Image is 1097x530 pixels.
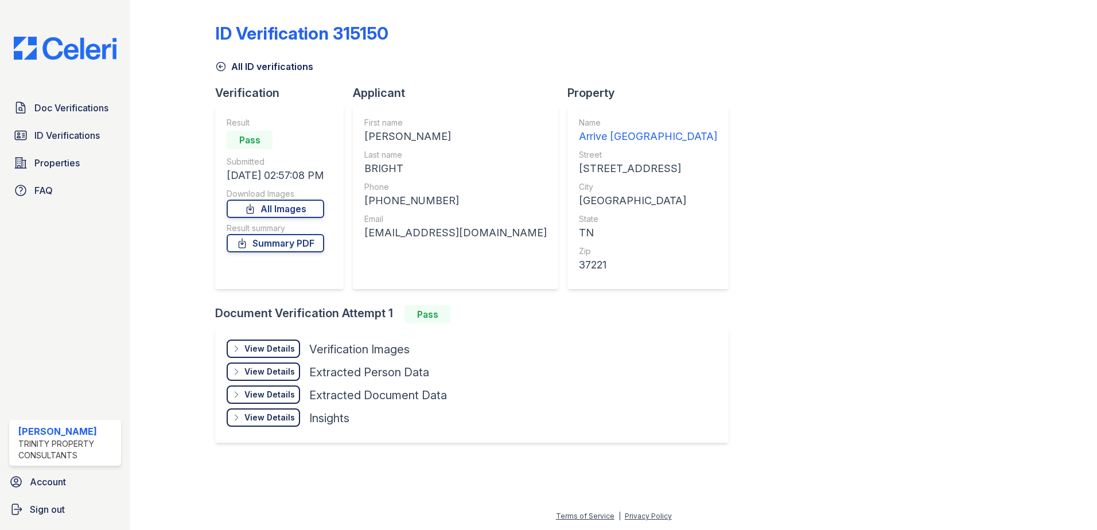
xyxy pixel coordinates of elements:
[30,502,65,516] span: Sign out
[364,161,547,177] div: BRIGHT
[364,225,547,241] div: [EMAIL_ADDRESS][DOMAIN_NAME]
[353,85,567,101] div: Applicant
[625,512,672,520] a: Privacy Policy
[579,117,717,145] a: Name Arrive [GEOGRAPHIC_DATA]
[364,117,547,128] div: First name
[9,96,121,119] a: Doc Verifications
[227,117,324,128] div: Result
[364,181,547,193] div: Phone
[5,470,126,493] a: Account
[567,85,738,101] div: Property
[309,410,349,426] div: Insights
[227,131,273,149] div: Pass
[556,512,614,520] a: Terms of Service
[579,161,717,177] div: [STREET_ADDRESS]
[579,213,717,225] div: State
[579,149,717,161] div: Street
[579,181,717,193] div: City
[244,366,295,377] div: View Details
[18,424,116,438] div: [PERSON_NAME]
[34,156,80,170] span: Properties
[579,117,717,128] div: Name
[579,225,717,241] div: TN
[579,245,717,257] div: Zip
[579,128,717,145] div: Arrive [GEOGRAPHIC_DATA]
[227,156,324,167] div: Submitted
[215,23,388,44] div: ID Verification 315150
[215,60,313,73] a: All ID verifications
[244,389,295,400] div: View Details
[364,149,547,161] div: Last name
[215,85,353,101] div: Verification
[5,37,126,60] img: CE_Logo_Blue-a8612792a0a2168367f1c8372b55b34899dd931a85d93a1a3d3e32e68fde9ad4.png
[9,151,121,174] a: Properties
[309,387,447,403] div: Extracted Document Data
[9,179,121,202] a: FAQ
[244,412,295,423] div: View Details
[309,364,429,380] div: Extracted Person Data
[9,124,121,147] a: ID Verifications
[309,341,410,357] div: Verification Images
[18,438,116,461] div: Trinity Property Consultants
[34,184,53,197] span: FAQ
[364,193,547,209] div: [PHONE_NUMBER]
[244,343,295,354] div: View Details
[404,305,450,324] div: Pass
[579,257,717,273] div: 37221
[5,498,126,521] a: Sign out
[227,234,324,252] a: Summary PDF
[579,193,717,209] div: [GEOGRAPHIC_DATA]
[34,101,108,115] span: Doc Verifications
[215,305,738,324] div: Document Verification Attempt 1
[227,200,324,218] a: All Images
[227,188,324,200] div: Download Images
[30,475,66,489] span: Account
[227,167,324,184] div: [DATE] 02:57:08 PM
[618,512,621,520] div: |
[364,128,547,145] div: [PERSON_NAME]
[364,213,547,225] div: Email
[227,223,324,234] div: Result summary
[34,128,100,142] span: ID Verifications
